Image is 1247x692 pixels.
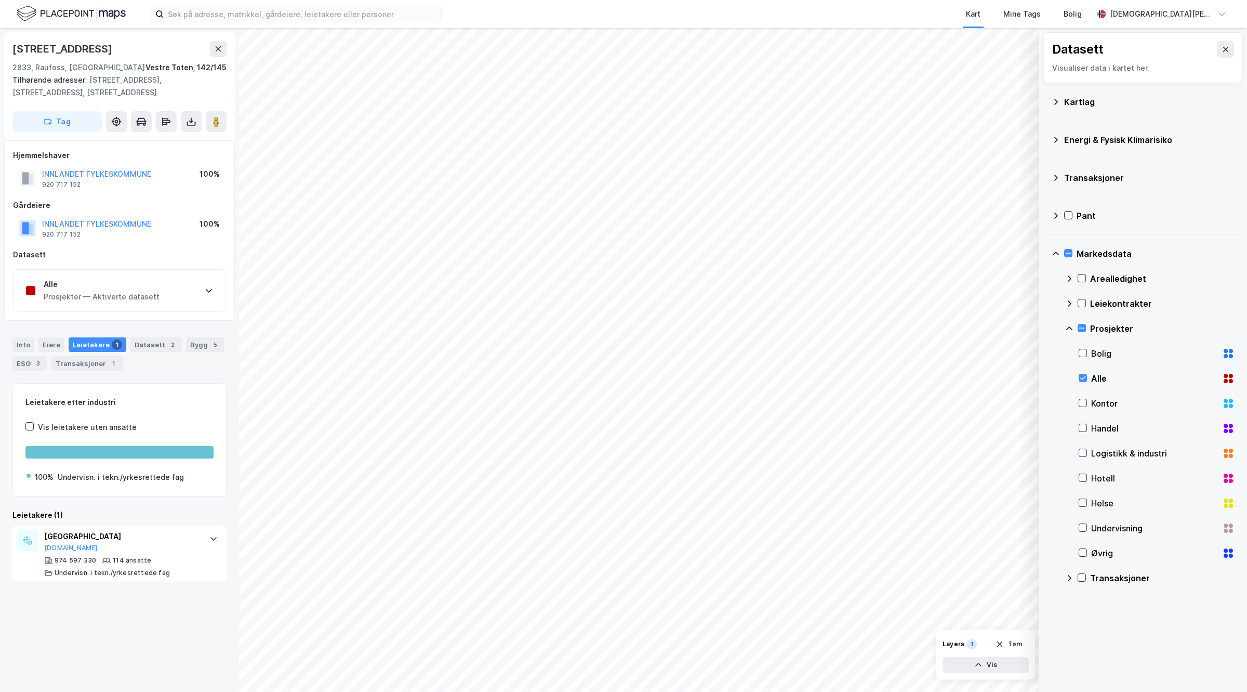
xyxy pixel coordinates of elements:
[1091,372,1218,385] div: Alle
[12,111,102,132] button: Tag
[1091,522,1218,534] div: Undervisning
[943,640,964,648] div: Layers
[1064,8,1082,20] div: Bolig
[1052,62,1234,74] div: Visualiser data i kartet her.
[164,6,441,22] input: Søk på adresse, matrikkel, gårdeiere, leietakere eller personer
[200,168,220,180] div: 100%
[25,396,214,409] div: Leietakere etter industri
[210,340,220,350] div: 5
[35,471,54,484] div: 100%
[12,41,114,57] div: [STREET_ADDRESS]
[1090,297,1235,310] div: Leiekontrakter
[55,556,96,565] div: 974 597 330
[12,337,34,352] div: Info
[13,149,226,162] div: Hjemmelshaver
[55,569,170,577] div: Undervisn. i tekn./yrkesrettede fag
[186,337,224,352] div: Bygg
[989,636,1029,652] button: Tøm
[12,356,47,371] div: ESG
[1091,347,1218,360] div: Bolig
[12,509,227,521] div: Leietakere (1)
[1091,547,1218,559] div: Øvrig
[108,358,118,369] div: 1
[1090,272,1235,285] div: Arealledighet
[1077,247,1235,260] div: Markedsdata
[44,544,98,552] button: [DOMAIN_NAME]
[966,639,977,649] div: 1
[1091,447,1218,460] div: Logistikk & industri
[12,61,145,74] div: 2833, Raufoss, [GEOGRAPHIC_DATA]
[1090,322,1235,335] div: Prosjekter
[44,530,199,543] div: [GEOGRAPHIC_DATA]
[51,356,123,371] div: Transaksjoner
[69,337,126,352] div: Leietakere
[112,340,122,350] div: 1
[1091,497,1218,510] div: Helse
[1091,397,1218,410] div: Kontor
[38,421,137,434] div: Vis leietakere uten ansatte
[130,337,182,352] div: Datasett
[1064,134,1235,146] div: Energi & Fysisk Klimarisiko
[42,180,81,189] div: 920 717 152
[1064,172,1235,184] div: Transaksjoner
[113,556,151,565] div: 114 ansatte
[1110,8,1214,20] div: [DEMOGRAPHIC_DATA][PERSON_NAME]
[13,199,226,212] div: Gårdeiere
[13,249,226,261] div: Datasett
[12,74,218,99] div: [STREET_ADDRESS], [STREET_ADDRESS], [STREET_ADDRESS]
[44,278,160,291] div: Alle
[943,657,1029,673] button: Vis
[1091,422,1218,435] div: Handel
[167,340,178,350] div: 2
[12,75,89,84] span: Tilhørende adresser:
[38,337,64,352] div: Eiere
[1077,210,1235,222] div: Pant
[966,8,980,20] div: Kart
[17,5,126,23] img: logo.f888ab2527a4732fd821a326f86c7f29.svg
[1195,642,1247,692] iframe: Chat Widget
[200,218,220,230] div: 100%
[33,358,43,369] div: 3
[145,61,227,74] div: Vestre Toten, 142/145
[1052,41,1104,58] div: Datasett
[42,230,81,239] div: 920 717 152
[1090,572,1235,584] div: Transaksjoner
[58,471,184,484] div: Undervisn. i tekn./yrkesrettede fag
[44,291,160,303] div: Prosjekter — Aktiverte datasett
[1003,8,1041,20] div: Mine Tags
[1091,472,1218,485] div: Hotell
[1064,96,1235,108] div: Kartlag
